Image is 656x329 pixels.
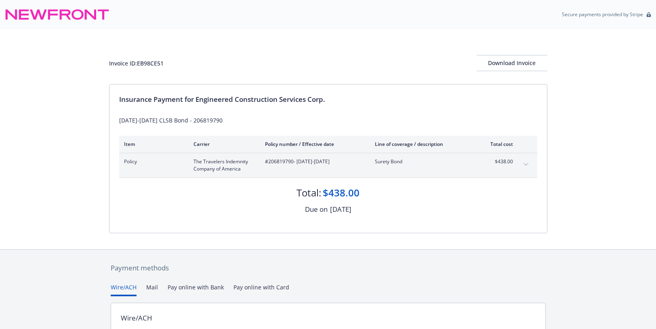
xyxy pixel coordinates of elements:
[119,94,537,105] div: Insurance Payment for Engineered Construction Services Corp.
[375,158,470,165] span: Surety Bond
[519,158,532,171] button: expand content
[109,59,164,67] div: Invoice ID: EB98CE51
[124,141,181,148] div: Item
[111,283,137,296] button: Wire/ACH
[323,186,360,200] div: $438.00
[562,11,643,18] p: Secure payments provided by Stripe
[193,158,252,173] span: The Travelers Indemnity Company of America
[124,158,181,165] span: Policy
[119,116,537,124] div: [DATE]-[DATE] CLSB Bond - 206819790
[330,204,351,215] div: [DATE]
[305,204,328,215] div: Due on
[193,141,252,148] div: Carrier
[111,263,546,273] div: Payment methods
[483,141,513,148] div: Total cost
[265,141,362,148] div: Policy number / Effective date
[233,283,289,296] button: Pay online with Card
[375,141,470,148] div: Line of coverage / description
[146,283,158,296] button: Mail
[119,153,537,177] div: PolicyThe Travelers Indemnity Company of America#206819790- [DATE]-[DATE]Surety Bond$438.00expand...
[483,158,513,165] span: $438.00
[477,55,547,71] button: Download Invoice
[121,313,152,323] div: Wire/ACH
[265,158,362,165] span: #206819790 - [DATE]-[DATE]
[168,283,224,296] button: Pay online with Bank
[296,186,321,200] div: Total:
